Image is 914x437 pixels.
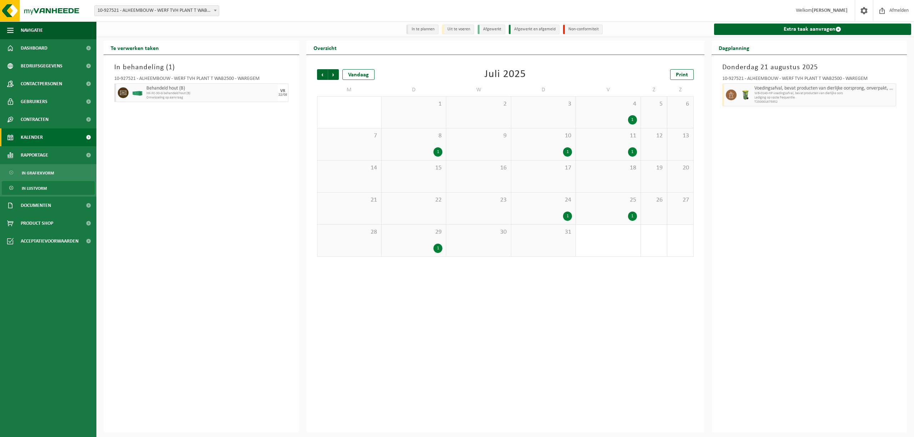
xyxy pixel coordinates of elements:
div: 1 [628,212,637,221]
span: 10 [515,132,572,140]
span: Contracten [21,111,49,128]
span: 26 [644,196,663,204]
span: HK-XC-30-G behandeld hout (B) [146,91,276,96]
a: Extra taak aanvragen [714,24,912,35]
span: Acceptatievoorwaarden [21,232,79,250]
span: WB-0140-HP voedingsafval, bevat producten van dierlijke oors [754,91,894,96]
a: Print [670,69,694,80]
span: 8 [385,132,442,140]
span: Rapportage [21,146,48,164]
span: Gebruikers [21,93,47,111]
span: Navigatie [21,21,43,39]
span: 19 [644,164,663,172]
span: 18 [579,164,637,172]
span: 13 [671,132,690,140]
span: 29 [385,228,442,236]
td: V [576,83,641,96]
div: 1 [563,147,572,157]
li: Uit te voeren [442,25,474,34]
span: 17 [515,164,572,172]
span: Kalender [21,128,43,146]
span: Contactpersonen [21,75,62,93]
span: Bedrijfsgegevens [21,57,62,75]
div: 22/08 [278,93,287,97]
li: Afgewerkt [478,25,505,34]
div: Vandaag [342,69,375,80]
div: 1 [433,147,442,157]
span: 10-927521 - ALHEEMBOUW - WERF TVH PLANT T WAB2500 - WAREGEM [95,6,219,16]
td: D [511,83,576,96]
div: 10-927521 - ALHEEMBOUW - WERF TVH PLANT T WAB2500 - WAREGEM [114,76,288,83]
strong: [PERSON_NAME] [812,8,848,13]
span: 28 [321,228,378,236]
span: 2 [450,100,507,108]
h3: Donderdag 21 augustus 2025 [722,62,897,73]
h2: Dagplanning [712,41,757,55]
span: 21 [321,196,378,204]
span: In grafiekvorm [22,166,54,180]
span: Behandeld hout (B) [146,86,276,91]
span: Voedingsafval, bevat producten van dierlijke oorsprong, onverpakt, categorie 3 [754,86,894,91]
td: Z [667,83,694,96]
span: 12 [644,132,663,140]
td: W [446,83,511,96]
h2: Overzicht [306,41,344,55]
span: T250001675952 [754,100,894,104]
span: 25 [579,196,637,204]
td: M [317,83,382,96]
span: 20 [671,164,690,172]
span: Volgende [328,69,339,80]
span: 6 [671,100,690,108]
span: In lijstvorm [22,182,47,195]
span: Omwisseling op aanvraag [146,96,276,100]
span: 30 [450,228,507,236]
span: 27 [671,196,690,204]
div: 1 [563,212,572,221]
span: Print [676,72,688,78]
h2: Te verwerken taken [104,41,166,55]
span: 11 [579,132,637,140]
a: In grafiekvorm [2,166,95,179]
span: Documenten [21,197,51,214]
span: 1 [169,64,172,71]
td: Z [641,83,667,96]
span: 7 [321,132,378,140]
td: D [382,83,446,96]
span: 3 [515,100,572,108]
img: HK-XC-30-GN-00 [132,90,143,96]
span: 1 [385,100,442,108]
img: WB-0140-HPE-GN-50 [740,90,751,100]
span: 24 [515,196,572,204]
span: Product Shop [21,214,53,232]
li: Afgewerkt en afgemeld [509,25,559,34]
span: 5 [644,100,663,108]
div: VR [280,89,285,93]
span: 15 [385,164,442,172]
div: 1 [628,147,637,157]
span: 9 [450,132,507,140]
div: 1 [433,244,442,253]
span: 14 [321,164,378,172]
span: 16 [450,164,507,172]
span: 31 [515,228,572,236]
li: Non-conformiteit [563,25,603,34]
span: 22 [385,196,442,204]
span: Vorige [317,69,328,80]
div: Juli 2025 [484,69,526,80]
div: 1 [628,115,637,125]
li: In te plannen [406,25,438,34]
span: Dashboard [21,39,47,57]
div: 10-927521 - ALHEEMBOUW - WERF TVH PLANT T WAB2500 - WAREGEM [722,76,897,83]
a: In lijstvorm [2,181,95,195]
span: 4 [579,100,637,108]
span: Lediging op vaste frequentie [754,96,894,100]
span: 23 [450,196,507,204]
h3: In behandeling ( ) [114,62,288,73]
span: 10-927521 - ALHEEMBOUW - WERF TVH PLANT T WAB2500 - WAREGEM [94,5,219,16]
